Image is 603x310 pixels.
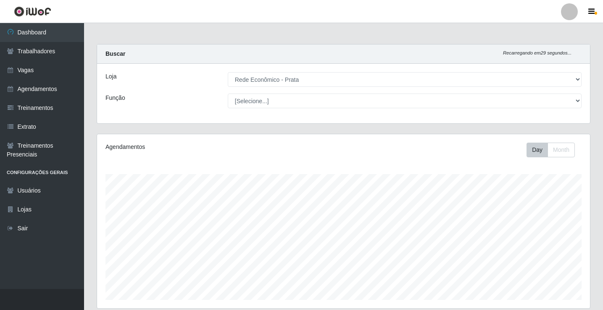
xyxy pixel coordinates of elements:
[548,143,575,157] button: Month
[105,72,116,81] label: Loja
[105,94,125,102] label: Função
[527,143,575,157] div: First group
[503,50,571,55] i: Recarregando em 29 segundos...
[527,143,548,157] button: Day
[14,6,51,17] img: CoreUI Logo
[105,143,297,151] div: Agendamentos
[105,50,125,57] strong: Buscar
[527,143,582,157] div: Toolbar with button groups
